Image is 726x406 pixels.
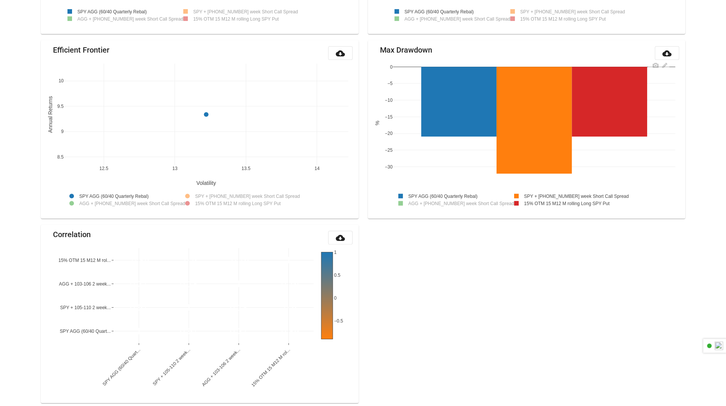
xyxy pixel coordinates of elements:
[53,231,91,238] mat-card-title: Correlation
[662,49,672,58] mat-icon: cloud_download
[336,49,345,58] mat-icon: cloud_download
[53,46,109,54] mat-card-title: Efficient Frontier
[380,46,432,54] mat-card-title: Max Drawdown
[336,233,345,242] mat-icon: cloud_download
